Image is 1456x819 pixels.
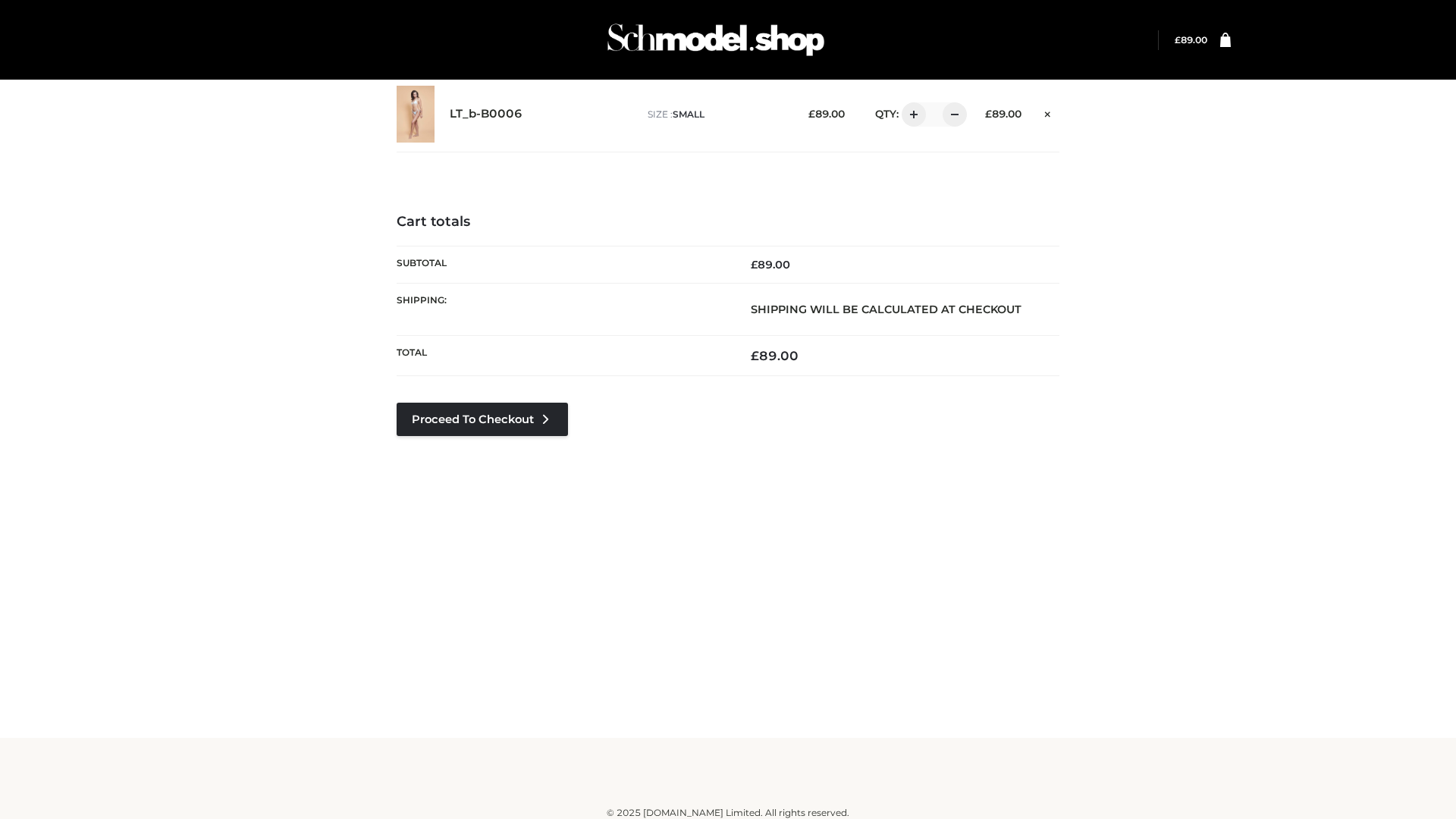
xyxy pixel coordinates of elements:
[450,107,522,121] a: LT_b-B0006
[751,348,759,363] span: £
[602,10,830,70] img: Schmodel Admin 964
[1175,34,1181,45] span: £
[985,108,1021,120] bdi: 89.00
[1175,34,1207,45] bdi: 89.00
[648,108,785,121] p: size :
[751,258,790,271] bdi: 89.00
[397,246,728,283] th: Subtotal
[1037,102,1059,122] a: Remove this item
[860,102,962,127] div: QTY:
[397,86,435,143] img: LT_b-B0006 - SMALL
[751,348,799,363] bdi: 89.00
[397,283,728,335] th: Shipping:
[751,258,758,271] span: £
[397,336,728,376] th: Total
[985,108,992,120] span: £
[673,108,704,120] span: SMALL
[808,108,815,120] span: £
[751,303,1021,316] strong: Shipping will be calculated at checkout
[397,403,568,436] a: Proceed to Checkout
[808,108,845,120] bdi: 89.00
[1175,34,1207,45] a: £89.00
[397,214,1059,231] h4: Cart totals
